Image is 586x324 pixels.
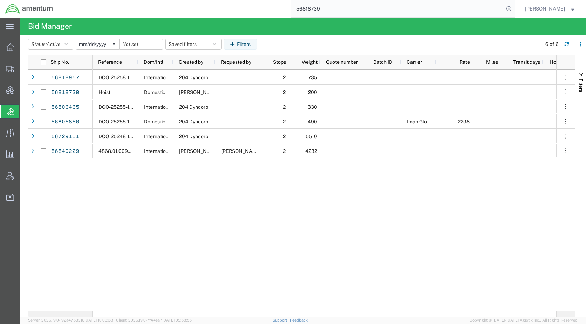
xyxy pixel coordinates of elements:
button: Saved filters [165,39,222,50]
span: 204 Dyncorp [179,119,208,124]
span: Stops [266,59,286,65]
span: Miles [478,59,498,65]
button: Filters [224,39,257,50]
img: logo [5,4,53,14]
span: 5510 [306,134,317,139]
span: 490 [308,119,317,124]
a: 56818957 [51,72,80,83]
a: 56540229 [51,146,80,157]
span: 2 [283,75,286,80]
input: Not set [76,39,119,49]
span: Kent Gilman [525,5,565,13]
span: 2298 [458,119,470,124]
a: Support [273,318,290,322]
span: Server: 2025.19.0-192a4753216 [28,318,113,322]
a: 56729111 [51,131,80,142]
button: Status:Active [28,39,73,50]
span: Domestic [144,119,165,124]
span: DCO-25255-168104 [98,104,144,110]
span: Created by [179,59,203,65]
span: Ship No. [50,59,69,65]
span: Carrier [407,59,422,65]
span: Requested by [221,59,251,65]
span: Quote number [326,59,358,65]
input: Not set [120,39,163,49]
span: Amenew Masho [221,148,261,154]
span: 200 [308,89,317,95]
span: 330 [308,104,317,110]
span: 204 Dyncorp [179,75,208,80]
span: Reference [98,59,122,65]
span: Client: 2025.19.0-7f44ea7 [116,318,192,322]
span: International [144,75,173,80]
span: International [144,104,173,110]
span: [DATE] 10:05:38 [84,318,113,322]
span: DCO-25258-168137 [98,75,144,80]
span: Hoist [98,89,110,95]
button: [PERSON_NAME] [525,5,577,13]
span: 4232 [305,148,317,154]
span: Amenew Masho [179,148,219,154]
span: Copyright © [DATE]-[DATE] Agistix Inc., All Rights Reserved [470,317,578,323]
span: Transit days [506,59,540,65]
span: 2 [283,119,286,124]
a: 56805856 [51,116,80,128]
a: Feedback [290,318,308,322]
span: International [144,134,173,139]
span: Batch ID [373,59,393,65]
h4: Bid Manager [28,18,72,35]
input: Search for shipment number, reference number [291,0,504,17]
span: DCO-25248-167794 [98,134,144,139]
span: International [144,148,173,154]
span: Domestic [144,89,165,95]
span: Weight [294,59,318,65]
span: 2 [283,134,286,139]
span: 204 Dyncorp [179,104,208,110]
span: Rate [442,59,470,65]
span: 4868.01.009.C.0007AA.EG.AMTODC [98,148,183,154]
a: 56818739 [51,87,80,98]
span: Dom/Intl [144,59,163,65]
span: 2 [283,104,286,110]
span: 204 Dyncorp [179,134,208,139]
span: Filters [578,79,584,92]
span: Imap Global Logistics [407,119,455,124]
div: 6 of 6 [545,41,559,48]
a: 56806465 [51,102,80,113]
span: Steven Alcott [179,89,219,95]
span: DCO-25255-168082 [98,119,145,124]
span: Hot [550,59,558,65]
span: 2 [283,148,286,154]
span: 735 [308,75,317,80]
span: Active [47,41,61,47]
span: [DATE] 09:58:55 [162,318,192,322]
span: 2 [283,89,286,95]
